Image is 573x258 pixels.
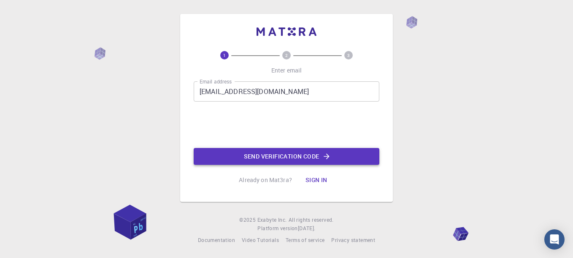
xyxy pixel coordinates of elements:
[200,78,232,85] label: Email address
[331,236,375,245] a: Privacy statement
[257,216,287,223] span: Exabyte Inc.
[298,224,316,233] a: [DATE].
[242,236,279,245] a: Video Tutorials
[544,229,565,250] div: Open Intercom Messenger
[239,216,257,224] span: © 2025
[198,236,235,243] span: Documentation
[223,52,226,58] text: 1
[257,224,297,233] span: Platform version
[298,225,316,231] span: [DATE] .
[331,236,375,243] span: Privacy statement
[299,172,334,188] button: Sign in
[347,52,350,58] text: 3
[271,66,302,75] p: Enter email
[286,236,324,243] span: Terms of service
[194,148,379,165] button: Send verification code
[242,236,279,243] span: Video Tutorials
[286,236,324,245] a: Terms of service
[257,216,287,224] a: Exabyte Inc.
[222,108,351,141] iframe: reCAPTCHA
[198,236,235,245] a: Documentation
[285,52,288,58] text: 2
[239,176,292,184] p: Already on Mat3ra?
[289,216,334,224] span: All rights reserved.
